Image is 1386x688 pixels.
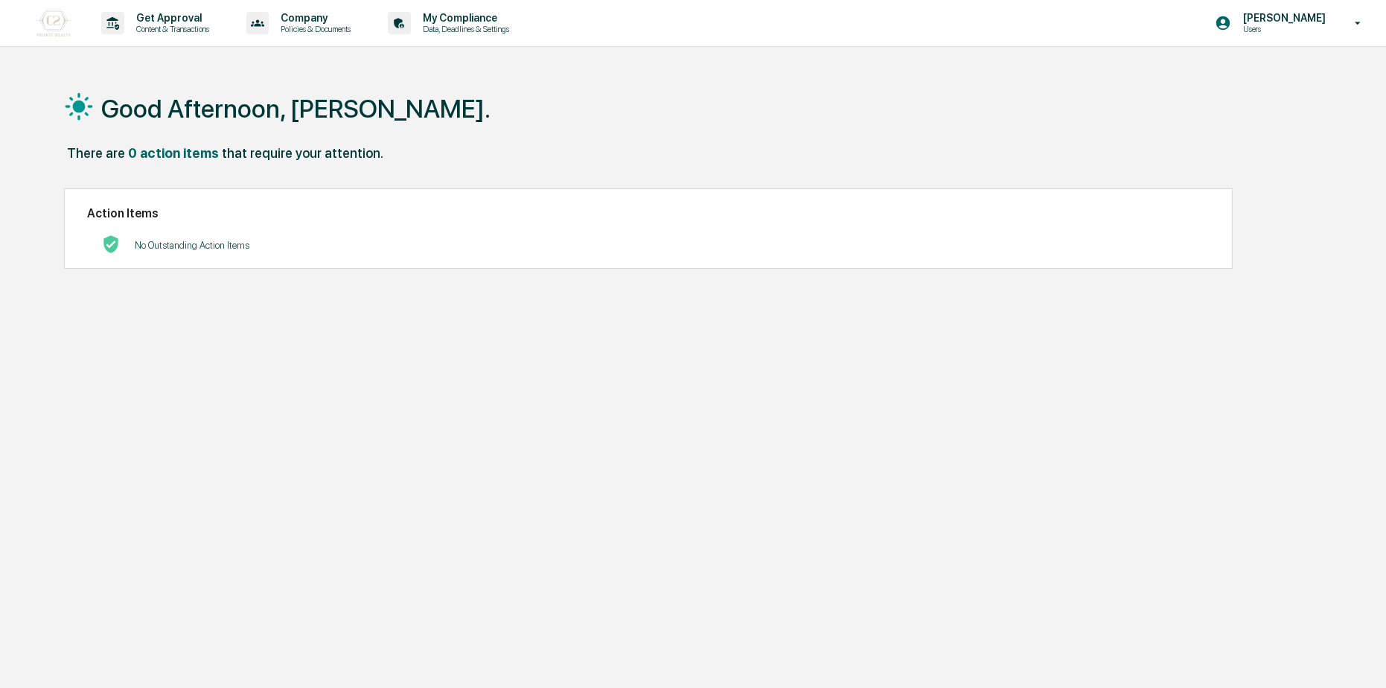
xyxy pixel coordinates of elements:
[269,12,358,24] p: Company
[222,145,383,161] div: that require your attention.
[1231,12,1333,24] p: [PERSON_NAME]
[128,145,219,161] div: 0 action items
[124,24,217,34] p: Content & Transactions
[269,24,358,34] p: Policies & Documents
[101,94,491,124] h1: Good Afternoon, [PERSON_NAME].
[411,12,517,24] p: My Compliance
[67,145,125,161] div: There are
[1231,24,1333,34] p: Users
[87,206,1210,220] h2: Action Items
[411,24,517,34] p: Data, Deadlines & Settings
[36,10,71,36] img: logo
[135,240,249,251] p: No Outstanding Action Items
[102,235,120,253] img: No Actions logo
[124,12,217,24] p: Get Approval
